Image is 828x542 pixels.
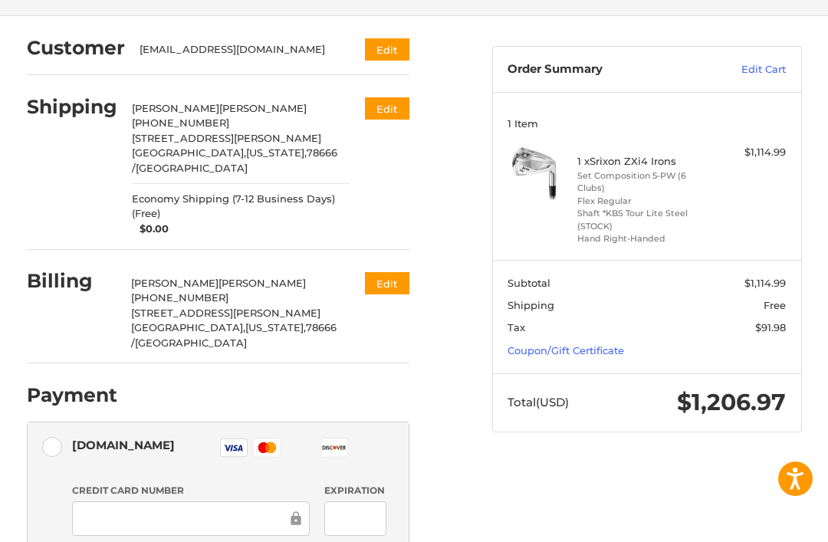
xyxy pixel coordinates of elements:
[508,62,697,77] h3: Order Summary
[755,321,786,333] span: $91.98
[508,321,525,333] span: Tax
[246,146,307,159] span: [US_STATE],
[131,321,245,333] span: [GEOGRAPHIC_DATA],
[132,132,321,144] span: [STREET_ADDRESS][PERSON_NAME]
[132,102,219,114] span: [PERSON_NAME]
[508,395,569,409] span: Total (USD)
[508,299,554,311] span: Shipping
[132,146,337,174] span: 78666 /
[577,195,713,208] li: Flex Regular
[135,337,247,349] span: [GEOGRAPHIC_DATA]
[764,299,786,311] span: Free
[132,146,246,159] span: [GEOGRAPHIC_DATA],
[577,207,713,232] li: Shaft *KBS Tour Lite Steel (STOCK)
[365,38,409,61] button: Edit
[27,383,117,407] h2: Payment
[27,269,117,293] h2: Billing
[697,62,786,77] a: Edit Cart
[577,169,713,195] li: Set Composition 5-PW (6 Clubs)
[72,432,175,458] div: [DOMAIN_NAME]
[677,388,786,416] span: $1,206.97
[508,344,624,356] a: Coupon/Gift Certificate
[131,277,219,289] span: [PERSON_NAME]
[744,277,786,289] span: $1,114.99
[27,95,117,119] h2: Shipping
[131,321,337,349] span: 78666 /
[508,277,550,289] span: Subtotal
[701,501,828,542] iframe: Google Customer Reviews
[577,155,713,167] h4: 1 x Srixon ZXi4 Irons
[72,484,310,498] label: Credit Card Number
[508,117,786,130] h3: 1 Item
[136,162,248,174] span: [GEOGRAPHIC_DATA]
[219,277,306,289] span: [PERSON_NAME]
[245,321,306,333] span: [US_STATE],
[132,192,350,222] span: Economy Shipping (7-12 Business Days) (Free)
[716,145,786,160] div: $1,114.99
[131,307,320,319] span: [STREET_ADDRESS][PERSON_NAME]
[132,222,169,237] span: $0.00
[365,97,409,120] button: Edit
[324,484,386,498] label: Expiration
[131,291,228,304] span: [PHONE_NUMBER]
[219,102,307,114] span: [PERSON_NAME]
[132,117,229,129] span: [PHONE_NUMBER]
[365,272,409,294] button: Edit
[27,36,125,60] h2: Customer
[140,42,335,57] div: [EMAIL_ADDRESS][DOMAIN_NAME]
[577,232,713,245] li: Hand Right-Handed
